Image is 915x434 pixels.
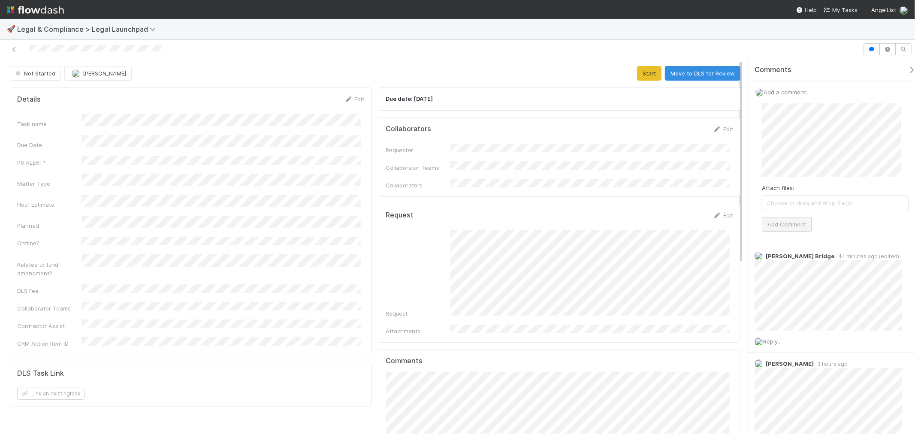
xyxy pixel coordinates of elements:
button: Link an existingtask [17,388,85,400]
h5: Details [17,95,41,104]
span: [PERSON_NAME] [766,360,814,367]
span: Comments [755,66,791,74]
img: logo-inverted-e16ddd16eac7371096b0.svg [7,3,64,17]
div: Collaborator Teams [17,304,82,313]
div: Due Date [17,141,82,149]
span: 44 minutes ago (edited) [835,253,899,259]
button: Not Started [10,66,61,81]
span: [PERSON_NAME] Bridge [766,253,835,259]
button: Move to DLS for Review [665,66,740,81]
div: Matter Type [17,179,82,188]
div: Help [796,6,817,14]
img: avatar_4038989c-07b2-403a-8eae-aaaab2974011.png [755,252,763,260]
div: Hour Estimate [17,200,82,209]
img: avatar_55a2f090-1307-4765-93b4-f04da16234ba.png [755,338,763,346]
div: CRM Action Item ID [17,339,82,348]
h5: Comments [386,357,734,365]
button: Start [637,66,661,81]
div: Requester [386,146,450,154]
a: My Tasks [824,6,858,14]
h5: DLS Task Link [17,369,64,378]
div: Ontime? [17,239,82,247]
div: Request [386,309,450,318]
div: Planned [17,221,82,230]
img: avatar_55a2f090-1307-4765-93b4-f04da16234ba.png [755,359,763,368]
div: Task name [17,120,82,128]
label: Attach files: [762,184,794,192]
a: Edit [713,126,733,133]
a: Edit [344,96,365,102]
span: Reply... [763,338,782,345]
strong: Due date: [DATE] [386,95,433,102]
span: 3 hours ago [814,361,848,367]
span: AngelList [871,6,896,13]
div: DLS Fee [17,286,82,295]
button: Add Comment [762,217,812,232]
div: Collaborators [386,181,450,190]
span: Not Started [14,70,55,77]
span: Add a comment... [764,89,810,96]
div: Contractor Assist [17,322,82,330]
div: P0 ALERT? [17,158,82,167]
span: Choose or drag and drop file(s) [762,196,908,210]
a: Edit [713,212,733,219]
div: Relates to fund amendment? [17,260,82,277]
div: Collaborator Teams [386,163,450,172]
h5: Request [386,211,414,220]
img: avatar_55a2f090-1307-4765-93b4-f04da16234ba.png [900,6,908,15]
span: 🚀 [7,25,15,33]
div: Attachments [386,327,450,335]
span: Legal & Compliance > Legal Launchpad [17,25,160,33]
span: My Tasks [824,6,858,13]
img: avatar_55a2f090-1307-4765-93b4-f04da16234ba.png [755,88,764,96]
h5: Collaborators [386,125,432,133]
